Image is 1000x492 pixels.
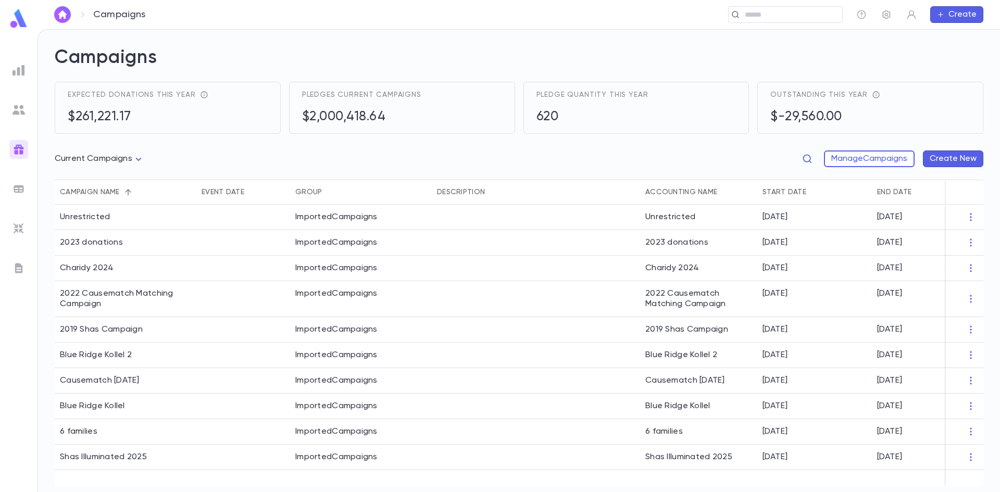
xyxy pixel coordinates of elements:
[68,91,196,99] span: Expected donations this year
[56,10,69,19] img: home_white.a664292cf8c1dea59945f0da9f25487c.svg
[872,180,986,205] div: End Date
[295,288,378,299] div: ImportedCampaigns
[877,237,902,248] p: [DATE]
[295,426,378,437] div: ImportedCampaigns
[12,64,25,77] img: reports_grey.c525e4749d1bce6a11f5fe2a8de1b229.svg
[60,237,123,248] div: 2023 donations
[762,350,787,360] p: [DATE]
[295,452,378,462] div: ImportedCampaigns
[762,237,787,248] p: [DATE]
[640,368,757,394] div: Causematch [DATE]
[762,375,787,386] p: [DATE]
[762,401,787,411] p: [DATE]
[60,324,143,335] div: 2019 Shas Campaign
[762,180,806,205] div: Start Date
[770,109,880,125] h5: $-29,560.00
[60,288,191,309] div: 2022 Causematch Matching Campaign
[437,180,485,205] div: Description
[930,6,983,23] button: Create
[60,401,125,411] div: Blue Ridge Kollel
[640,343,757,368] div: Blue Ridge Kollel 2
[12,143,25,156] img: campaigns_gradient.17ab1fa96dd0f67c2e976ce0b3818124.svg
[536,109,648,125] h5: 620
[295,401,378,411] div: ImportedCampaigns
[640,445,757,470] div: Shas Illuminated 2025
[877,212,902,222] p: [DATE]
[762,288,787,299] p: [DATE]
[12,183,25,195] img: batches_grey.339ca447c9d9533ef1741baa751efc33.svg
[762,452,787,462] p: [DATE]
[757,180,872,205] div: Start Date
[640,256,757,281] div: Charidy 2024
[295,212,378,222] div: ImportedCampaigns
[12,222,25,235] img: imports_grey.530a8a0e642e233f2baf0ef88e8c9fcb.svg
[55,149,145,169] div: Current Campaigns
[640,205,757,230] div: Unrestricted
[762,212,787,222] p: [DATE]
[295,180,322,205] div: Group
[295,350,378,360] div: ImportedCampaigns
[877,288,902,299] p: [DATE]
[923,150,983,167] button: Create New
[877,452,902,462] p: [DATE]
[60,452,147,462] div: Shas Illuminated 2025
[770,91,868,99] span: Outstanding this year
[12,262,25,274] img: letters_grey.7941b92b52307dd3b8a917253454ce1c.svg
[60,426,97,437] div: 6 families
[55,46,983,82] h2: Campaigns
[196,91,208,99] div: reflects total pledges + recurring donations expected throughout the year
[640,180,757,205] div: Accounting Name
[60,263,114,273] div: Charidy 2024
[877,401,902,411] p: [DATE]
[55,180,196,205] div: Campaign name
[68,109,208,125] h5: $261,221.17
[295,375,378,386] div: ImportedCampaigns
[196,180,290,205] div: Event Date
[290,180,432,205] div: Group
[295,237,378,248] div: ImportedCampaigns
[762,426,787,437] p: [DATE]
[60,180,120,205] div: Campaign name
[640,394,757,419] div: Blue Ridge Kollel
[60,350,132,360] div: Blue Ridge Kollel 2
[877,180,911,205] div: End Date
[120,184,136,200] button: Sort
[432,180,640,205] div: Description
[536,91,648,99] span: Pledge quantity this year
[12,104,25,116] img: students_grey.60c7aba0da46da39d6d829b817ac14fc.svg
[640,230,757,256] div: 2023 donations
[762,324,787,335] p: [DATE]
[640,317,757,343] div: 2019 Shas Campaign
[877,263,902,273] p: [DATE]
[302,109,421,125] h5: $2,000,418.64
[877,324,902,335] p: [DATE]
[60,375,140,386] div: Causematch Dec 2024
[55,155,132,163] span: Current Campaigns
[640,419,757,445] div: 6 families
[645,180,717,205] div: Accounting Name
[295,263,378,273] div: ImportedCampaigns
[202,180,244,205] div: Event Date
[93,9,146,20] p: Campaigns
[640,281,757,317] div: 2022 Causematch Matching Campaign
[824,150,915,167] button: ManageCampaigns
[877,350,902,360] p: [DATE]
[60,212,110,222] div: Unrestricted
[302,91,421,99] span: Pledges current campaigns
[295,324,378,335] div: ImportedCampaigns
[877,375,902,386] p: [DATE]
[877,426,902,437] p: [DATE]
[8,8,29,29] img: logo
[868,91,880,99] div: total receivables - total income
[762,263,787,273] p: [DATE]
